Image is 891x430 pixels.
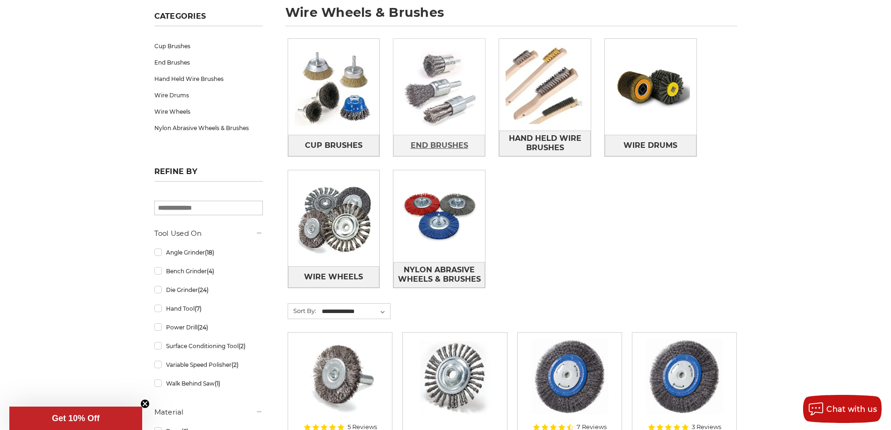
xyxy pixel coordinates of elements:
span: (2) [232,361,239,368]
img: Wire Wheels [288,173,380,264]
img: End Brushes [393,41,485,133]
h1: wire wheels & brushes [285,6,737,26]
span: Hand Held Wire Brushes [500,131,590,156]
h5: Refine by [154,167,263,182]
label: Sort By: [288,304,316,318]
a: Cup Brushes [154,38,263,54]
a: Crimped Wire Wheel with Shank Non Magnetic [295,339,385,430]
h5: Tool Used On [154,228,263,239]
img: 8" Crimped Wire Wheel for Pedestal Grinder [530,339,609,414]
span: (2) [239,343,246,350]
span: Wire Wheels [304,269,363,285]
a: Surface Conditioning Tool [154,338,263,354]
span: (7) [195,305,202,312]
a: Wire Drums [605,135,696,156]
span: (4) [207,268,214,275]
a: Wire Wheels [154,103,263,120]
a: Nylon Abrasive Wheels & Brushes [393,262,485,288]
div: Get 10% OffClose teaser [9,407,142,430]
button: Chat with us [803,395,882,423]
a: Die Grinder [154,282,263,298]
img: 6" Crimped Wire Wheel for Pedestal Grinder [645,339,724,414]
h5: Material [154,407,263,418]
img: Hand Held Wire Brushes [499,39,591,131]
a: End Brushes [154,54,263,71]
span: End Brushes [411,138,468,153]
a: Hand Held Wire Brushes [499,131,591,156]
span: Wire Drums [623,138,677,153]
span: Get 10% Off [52,414,100,423]
button: Close teaser [140,399,150,408]
img: Nylon Abrasive Wheels & Brushes [393,170,485,262]
a: Walk Behind Saw [154,375,263,392]
a: Cup Brushes [288,135,380,156]
a: Variable Speed Polisher [154,357,263,373]
a: Angle Grinder [154,244,263,261]
select: Sort By: [320,305,390,319]
span: (18) [205,249,214,256]
a: Wire Drums [154,87,263,103]
img: 7" x 5/8"-11 Stringer Bead Wire Wheel [417,339,492,414]
a: 8" Crimped Wire Wheel for Pedestal Grinder [524,339,615,430]
img: Cup Brushes [288,41,380,133]
h5: Categories [154,12,263,26]
a: 7" x 5/8"-11 Stringer Bead Wire Wheel [409,339,500,430]
span: (1) [215,380,220,387]
span: Cup Brushes [305,138,362,153]
a: Hand Held Wire Brushes [154,71,263,87]
a: Hand Tool [154,300,263,317]
a: 6" Crimped Wire Wheel for Pedestal Grinder [639,339,730,430]
img: Wire Drums [605,41,696,133]
span: Chat with us [826,405,877,414]
a: End Brushes [393,135,485,156]
a: Bench Grinder [154,263,263,279]
a: Power Drill [154,319,263,335]
img: Crimped Wire Wheel with Shank Non Magnetic [303,339,377,414]
span: (24) [198,286,209,293]
span: Nylon Abrasive Wheels & Brushes [394,262,485,287]
span: (24) [197,324,208,331]
a: Nylon Abrasive Wheels & Brushes [154,120,263,136]
a: Wire Wheels [288,266,380,287]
